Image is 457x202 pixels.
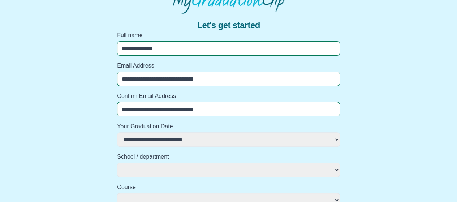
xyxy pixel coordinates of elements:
label: School / department [117,152,340,161]
label: Confirm Email Address [117,92,340,100]
label: Course [117,183,340,192]
span: Let's get started [197,20,260,31]
label: Full name [117,31,340,40]
label: Your Graduation Date [117,122,340,131]
label: Email Address [117,61,340,70]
